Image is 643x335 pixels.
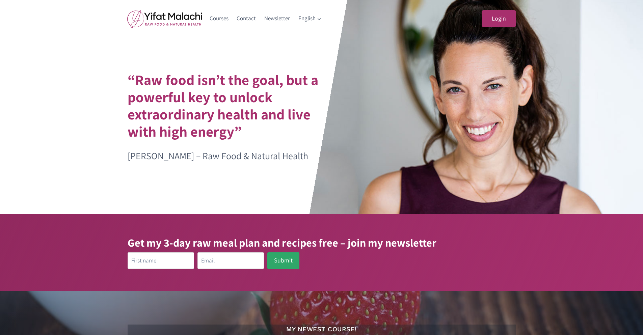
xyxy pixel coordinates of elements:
span: English [298,14,321,23]
a: Newsletter [260,10,294,27]
h3: Get my 3-day raw meal plan and recipes free – join my newsletter [128,234,516,251]
input: First name [128,252,194,269]
button: Submit [267,252,299,269]
img: yifat_logo41_en.png [127,10,202,28]
a: English [294,10,325,27]
a: Contact [233,10,260,27]
nav: Primary Navigation [206,10,326,27]
h3: My Newest Course! [128,325,516,334]
h1: “Raw food isn’t the goal, but a powerful key to unlock extraordinary health and live with high en... [128,71,336,140]
p: [PERSON_NAME] – Raw Food & Natural Health [128,148,336,164]
a: Login [482,10,516,27]
input: Email [197,252,264,269]
a: Courses [206,10,233,27]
